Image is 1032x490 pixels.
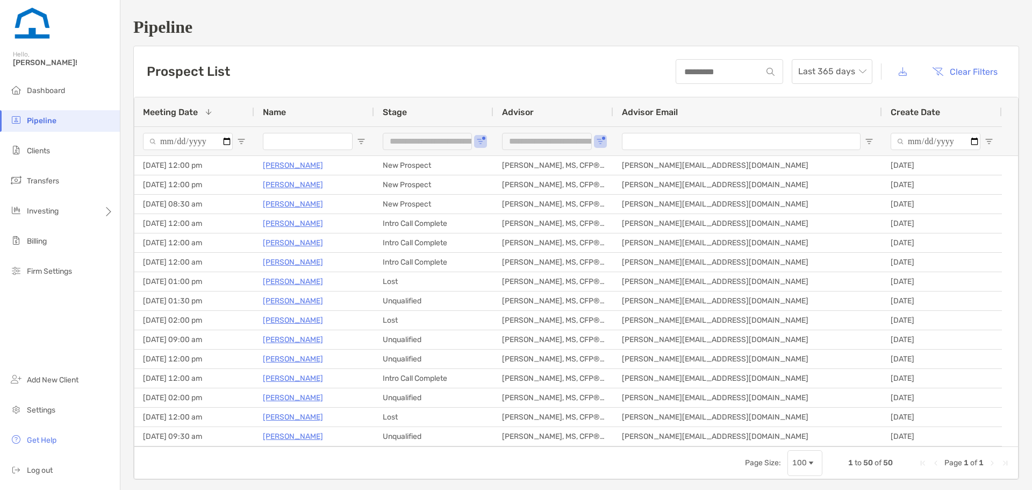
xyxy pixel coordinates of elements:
img: add_new_client icon [10,373,23,386]
div: Next Page [988,459,997,467]
img: pipeline icon [10,113,23,126]
span: to [855,458,862,467]
div: Lost [374,311,493,330]
p: [PERSON_NAME] [263,410,323,424]
div: Intro Call Complete [374,214,493,233]
img: billing icon [10,234,23,247]
div: Previous Page [931,459,940,467]
input: Advisor Email Filter Input [622,133,861,150]
div: [DATE] 08:30 am [134,195,254,214]
div: [PERSON_NAME][EMAIL_ADDRESS][DOMAIN_NAME] [613,156,882,175]
p: [PERSON_NAME] [263,352,323,366]
div: [DATE] [882,253,1002,272]
div: [PERSON_NAME], MS, CFP®, CFA®, AFC® [493,350,613,368]
div: [PERSON_NAME][EMAIL_ADDRESS][DOMAIN_NAME] [613,195,882,214]
div: [PERSON_NAME][EMAIL_ADDRESS][DOMAIN_NAME] [613,233,882,252]
div: [DATE] [882,427,1002,446]
div: [DATE] [882,408,1002,427]
span: Advisor [502,107,534,117]
a: [PERSON_NAME] [263,372,323,385]
span: Log out [27,466,53,475]
a: [PERSON_NAME] [263,294,323,308]
div: Lost [374,272,493,291]
p: [PERSON_NAME] [263,391,323,404]
div: [DATE] [882,350,1002,368]
div: [DATE] 12:00 am [134,214,254,233]
div: [DATE] 09:30 am [134,427,254,446]
div: [PERSON_NAME][EMAIL_ADDRESS][DOMAIN_NAME] [613,350,882,368]
div: [PERSON_NAME], MS, CFP®, CFA®, AFC® [493,214,613,233]
a: [PERSON_NAME] [263,236,323,250]
button: Open Filter Menu [476,137,485,146]
button: Open Filter Menu [237,137,246,146]
img: dashboard icon [10,83,23,96]
div: [PERSON_NAME], MS, CFP®, CFA®, AFC® [493,311,613,330]
div: Intro Call Complete [374,253,493,272]
div: [DATE] 01:00 pm [134,272,254,291]
button: Open Filter Menu [357,137,365,146]
span: Transfers [27,176,59,186]
div: [DATE] 01:30 pm [134,292,254,310]
div: Last Page [1001,459,1009,467]
div: [DATE] [882,195,1002,214]
span: Billing [27,237,47,246]
a: [PERSON_NAME] [263,178,323,191]
img: get-help icon [10,433,23,446]
div: [DATE] [882,311,1002,330]
div: [DATE] 12:00 am [134,253,254,272]
img: firm-settings icon [10,264,23,277]
a: [PERSON_NAME] [263,197,323,211]
img: Zoe Logo [13,4,52,43]
div: [PERSON_NAME], MS, CFP®, CFA®, AFC® [493,388,613,407]
p: [PERSON_NAME] [263,217,323,230]
div: [DATE] 02:00 pm [134,388,254,407]
span: of [875,458,881,467]
div: New Prospect [374,175,493,194]
button: Open Filter Menu [985,137,993,146]
div: [DATE] 12:00 am [134,233,254,252]
div: [DATE] [882,330,1002,349]
div: [DATE] [882,233,1002,252]
div: [DATE] 12:00 pm [134,175,254,194]
a: [PERSON_NAME] [263,314,323,327]
div: [PERSON_NAME][EMAIL_ADDRESS][DOMAIN_NAME] [613,369,882,388]
a: [PERSON_NAME] [263,275,323,288]
div: Lost [374,408,493,427]
span: 1 [964,458,969,467]
div: Unqualified [374,427,493,446]
div: [PERSON_NAME][EMAIL_ADDRESS][DOMAIN_NAME] [613,408,882,427]
div: [PERSON_NAME][EMAIL_ADDRESS][DOMAIN_NAME] [613,175,882,194]
div: [DATE] 09:00 am [134,330,254,349]
div: Unqualified [374,330,493,349]
input: Create Date Filter Input [891,133,980,150]
span: Name [263,107,286,117]
h3: Prospect List [147,64,230,79]
div: [PERSON_NAME][EMAIL_ADDRESS][DOMAIN_NAME] [613,311,882,330]
div: [PERSON_NAME], MS, CFP®, CFA®, AFC® [493,408,613,427]
span: Pipeline [27,116,56,125]
h1: Pipeline [133,17,1019,37]
div: [DATE] 12:00 am [134,408,254,427]
img: input icon [766,68,775,76]
span: Create Date [891,107,940,117]
div: [DATE] [882,214,1002,233]
div: [PERSON_NAME][EMAIL_ADDRESS][DOMAIN_NAME] [613,214,882,233]
div: [DATE] [882,272,1002,291]
span: Add New Client [27,375,78,385]
div: Unqualified [374,350,493,368]
div: [DATE] 12:00 pm [134,350,254,368]
span: Stage [383,107,407,117]
img: clients icon [10,144,23,157]
div: Unqualified [374,388,493,407]
a: [PERSON_NAME] [263,255,323,269]
div: [PERSON_NAME], MS, CFP®, CFA®, AFC® [493,330,613,349]
div: Intro Call Complete [374,369,493,388]
img: settings icon [10,403,23,416]
div: [DATE] [882,292,1002,310]
a: [PERSON_NAME] [263,333,323,346]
